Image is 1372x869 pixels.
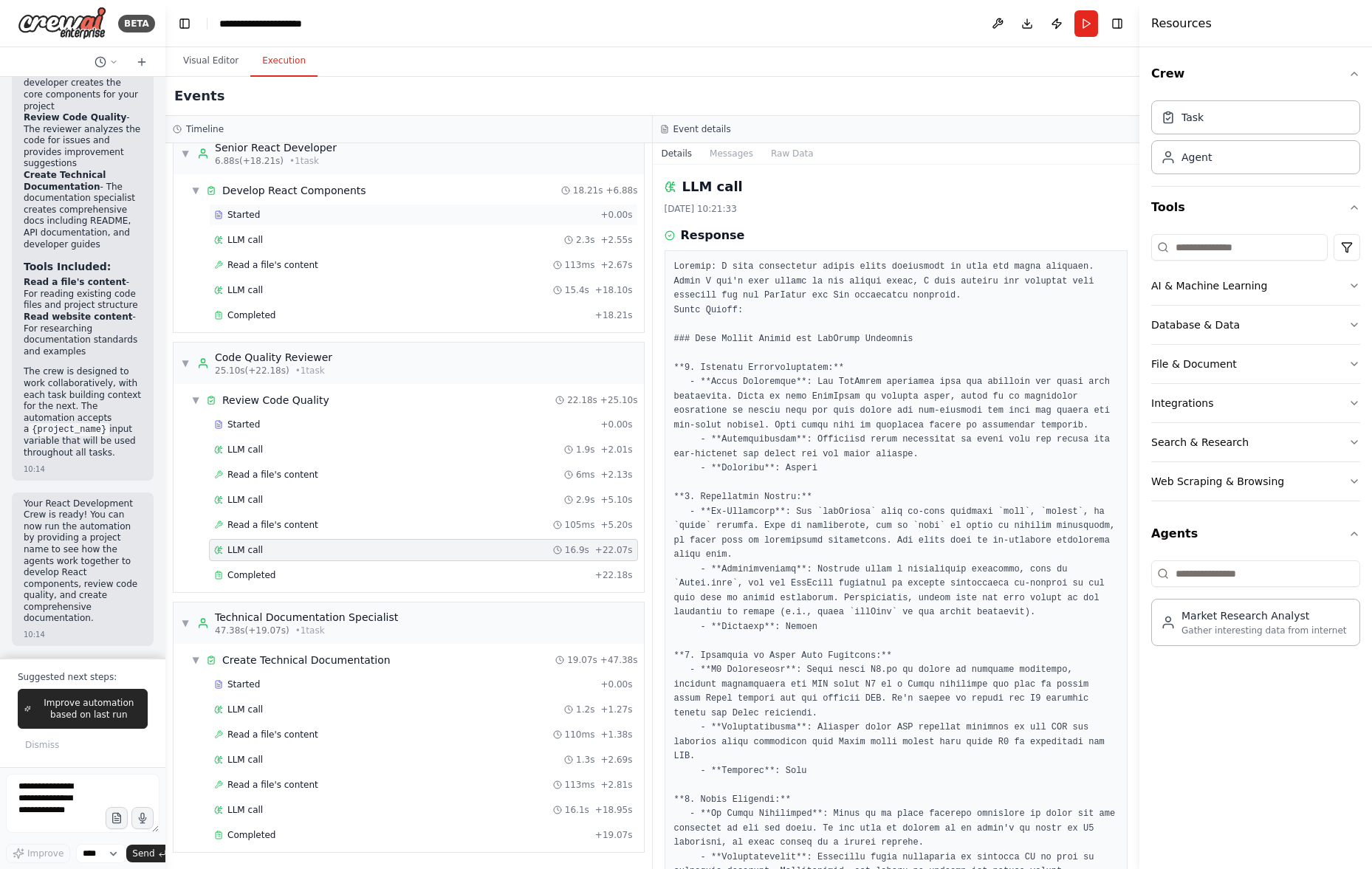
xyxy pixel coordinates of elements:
[1151,396,1213,411] div: Integrations
[18,671,148,683] p: Suggested next steps:
[595,804,633,816] span: + 18.95s
[227,519,318,531] span: Read a file's content
[576,444,594,456] span: 1.9s
[89,53,124,71] button: Switch to previous chat
[1151,228,1360,513] div: Tools
[132,848,154,859] span: Send
[171,46,250,77] button: Visual Editor
[29,423,109,436] code: {project_name}
[24,629,45,640] div: 10:14
[227,679,260,690] span: Started
[600,779,632,791] span: + 2.81s
[222,653,391,667] div: Create Technical Documentation
[6,844,70,863] button: Improve
[222,393,329,408] div: Review Code Quality
[1151,267,1360,305] button: AI & Machine Learning
[24,112,142,170] li: - The reviewer analyzes the code for issues and provides improvement suggestions
[600,209,632,221] span: + 0.00s
[25,739,59,751] span: Dismiss
[600,704,632,715] span: + 1.27s
[24,277,126,287] strong: Read a file's content
[762,143,823,164] button: Raw Data
[181,617,190,629] span: ▼
[600,494,632,506] span: + 5.10s
[1151,15,1212,32] h4: Resources
[600,729,632,741] span: + 1.38s
[565,729,595,741] span: 110ms
[289,155,319,167] span: • 1 task
[1151,474,1284,489] div: Web Scraping & Browsing
[191,394,200,406] span: ▼
[565,544,589,556] span: 16.9s
[606,185,637,196] span: + 6.88s
[1151,384,1360,422] button: Integrations
[215,155,284,167] span: 6.88s (+18.21s)
[215,140,337,155] div: Senior React Developer
[18,689,148,729] button: Improve automation based on last run
[1181,608,1347,623] div: Market Research Analyst
[595,284,633,296] span: + 18.10s
[18,735,66,755] button: Dismiss
[131,807,154,829] button: Click to speak your automation idea
[227,804,263,816] span: LLM call
[1151,423,1360,461] button: Search & Research
[595,544,633,556] span: + 22.07s
[1151,357,1237,371] div: File & Document
[191,185,200,196] span: ▼
[130,53,154,71] button: Start a new chat
[595,569,633,581] span: + 22.18s
[295,625,325,636] span: • 1 task
[673,123,731,135] h3: Event details
[227,779,318,791] span: Read a file's content
[227,209,260,221] span: Started
[565,519,595,531] span: 105ms
[227,259,318,271] span: Read a file's content
[24,261,111,272] strong: Tools Included:
[565,779,595,791] span: 113ms
[227,704,263,715] span: LLM call
[600,444,632,456] span: + 2.01s
[174,86,224,106] h2: Events
[1107,13,1128,34] button: Hide right sidebar
[24,277,142,312] li: - For reading existing code files and project structure
[24,55,142,112] li: - The React developer creates the core components for your project
[681,227,745,244] h3: Response
[227,754,263,766] span: LLM call
[227,309,275,321] span: Completed
[1151,306,1360,344] button: Database & Data
[215,350,332,365] div: Code Quality Reviewer
[250,46,318,77] button: Execution
[215,625,289,636] span: 47.38s (+19.07s)
[701,143,762,164] button: Messages
[1151,187,1360,228] button: Tools
[18,7,106,40] img: Logo
[600,234,632,246] span: + 2.55s
[295,365,325,377] span: • 1 task
[600,259,632,271] span: + 2.67s
[1151,435,1249,450] div: Search & Research
[600,519,632,531] span: + 5.20s
[665,203,1128,215] div: [DATE] 10:21:33
[576,234,594,246] span: 2.3s
[1151,53,1360,95] button: Crew
[24,312,142,357] li: - For researching documentation standards and examples
[576,754,594,766] span: 1.3s
[219,16,343,31] nav: breadcrumb
[24,112,126,123] strong: Review Code Quality
[600,419,632,430] span: + 0.00s
[595,309,633,321] span: + 18.21s
[227,494,263,506] span: LLM call
[1151,513,1360,554] button: Agents
[600,394,638,406] span: + 25.10s
[595,829,633,841] span: + 19.07s
[24,312,132,322] strong: Read website content
[27,848,64,859] span: Improve
[576,704,594,715] span: 1.2s
[191,654,200,666] span: ▼
[24,366,142,458] p: The crew is designed to work collaboratively, with each task building context for the next. The a...
[227,419,260,430] span: Started
[1151,462,1360,501] button: Web Scraping & Browsing
[1151,554,1360,658] div: Agents
[565,259,595,271] span: 113ms
[174,13,195,34] button: Hide left sidebar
